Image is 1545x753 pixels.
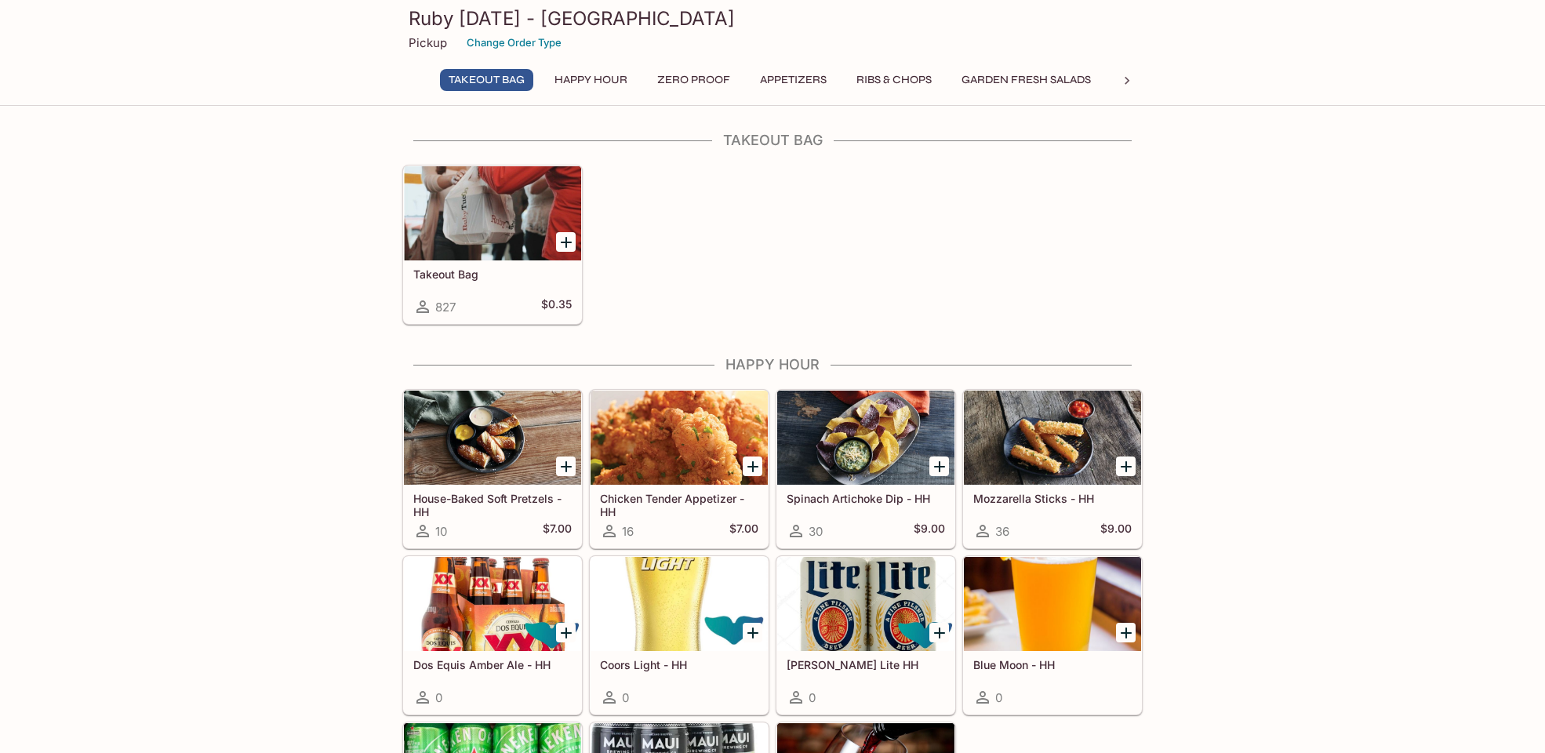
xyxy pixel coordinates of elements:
[809,690,816,705] span: 0
[591,557,768,651] div: Coors Light - HH
[964,557,1141,651] div: Blue Moon - HH
[1116,623,1136,642] button: Add Blue Moon - HH
[435,524,447,539] span: 10
[460,31,569,55] button: Change Order Type
[413,492,572,518] h5: House-Baked Soft Pretzels - HH
[973,492,1132,505] h5: Mozzarella Sticks - HH
[743,457,762,476] button: Add Chicken Tender Appetizer - HH
[556,232,576,252] button: Add Takeout Bag
[751,69,835,91] button: Appetizers
[590,556,769,715] a: Coors Light - HH0
[848,69,940,91] button: Ribs & Chops
[413,658,572,671] h5: Dos Equis Amber Ale - HH
[776,556,955,715] a: [PERSON_NAME] Lite HH0
[995,690,1002,705] span: 0
[777,391,954,485] div: Spinach Artichoke Dip - HH
[963,556,1142,715] a: Blue Moon - HH0
[591,391,768,485] div: Chicken Tender Appetizer - HH
[649,69,739,91] button: Zero Proof
[787,492,945,505] h5: Spinach Artichoke Dip - HH
[953,69,1100,91] button: Garden Fresh Salads
[556,623,576,642] button: Add Dos Equis Amber Ale - HH
[556,457,576,476] button: Add House-Baked Soft Pretzels - HH
[435,690,442,705] span: 0
[995,524,1009,539] span: 36
[600,492,758,518] h5: Chicken Tender Appetizer - HH
[929,457,949,476] button: Add Spinach Artichoke Dip - HH
[440,69,533,91] button: Takeout Bag
[404,391,581,485] div: House-Baked Soft Pretzels - HH
[409,6,1136,31] h3: Ruby [DATE] - [GEOGRAPHIC_DATA]
[403,166,582,324] a: Takeout Bag827$0.35
[776,390,955,548] a: Spinach Artichoke Dip - HH30$9.00
[787,658,945,671] h5: [PERSON_NAME] Lite HH
[403,556,582,715] a: Dos Equis Amber Ale - HH0
[413,267,572,281] h5: Takeout Bag
[402,356,1143,373] h4: Happy Hour
[435,300,456,315] span: 827
[404,166,581,260] div: Takeout Bag
[541,297,572,316] h5: $0.35
[622,690,629,705] span: 0
[777,557,954,651] div: Miller Lite HH
[914,522,945,540] h5: $9.00
[404,557,581,651] div: Dos Equis Amber Ale - HH
[590,390,769,548] a: Chicken Tender Appetizer - HH16$7.00
[600,658,758,671] h5: Coors Light - HH
[1116,457,1136,476] button: Add Mozzarella Sticks - HH
[543,522,572,540] h5: $7.00
[729,522,758,540] h5: $7.00
[929,623,949,642] button: Add Miller Lite HH
[964,391,1141,485] div: Mozzarella Sticks - HH
[1100,522,1132,540] h5: $9.00
[809,524,823,539] span: 30
[546,69,636,91] button: Happy Hour
[973,658,1132,671] h5: Blue Moon - HH
[743,623,762,642] button: Add Coors Light - HH
[403,390,582,548] a: House-Baked Soft Pretzels - HH10$7.00
[622,524,634,539] span: 16
[963,390,1142,548] a: Mozzarella Sticks - HH36$9.00
[409,35,447,50] p: Pickup
[402,132,1143,149] h4: Takeout Bag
